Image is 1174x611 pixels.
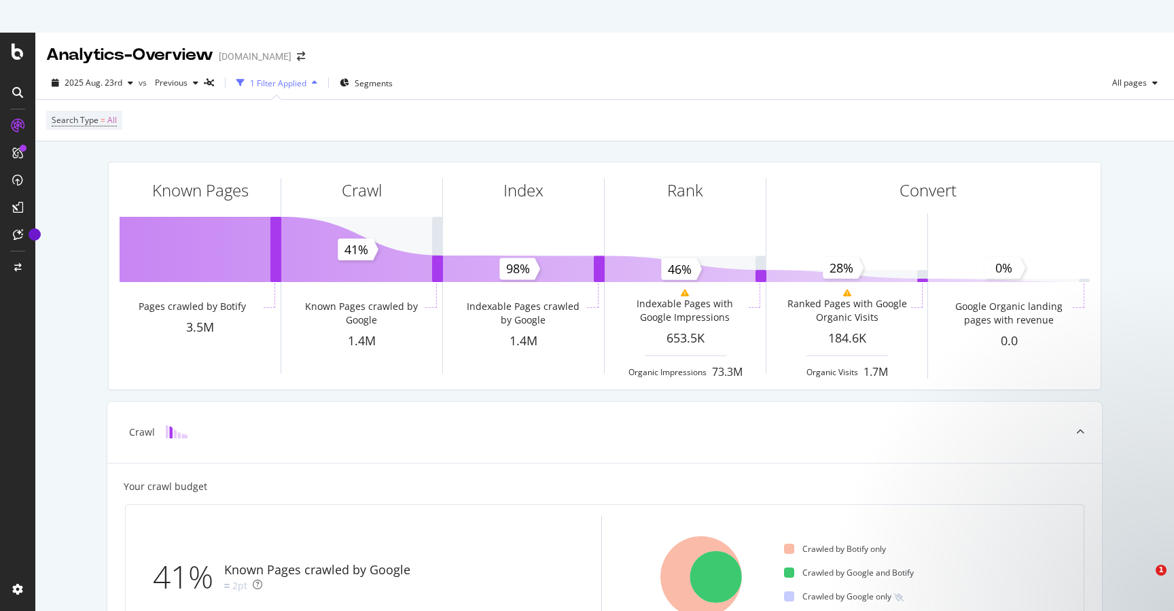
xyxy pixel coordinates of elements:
button: Segments [334,72,398,94]
div: 2pt [232,579,247,593]
div: Your crawl budget [124,480,207,493]
div: Rank [667,179,703,202]
span: 2025 Aug. 23rd [65,77,122,88]
span: 1 [1156,565,1167,576]
span: All [107,111,117,130]
button: 1 Filter Applied [231,72,323,94]
div: 1.4M [281,332,442,350]
div: Analytics - Overview [46,43,213,67]
div: Index [503,179,544,202]
img: block-icon [166,425,188,438]
div: Pages crawled by Botify [139,300,246,313]
span: Segments [355,77,393,89]
iframe: Intercom live chat [1128,565,1160,597]
span: Previous [149,77,188,88]
div: 3.5M [120,319,281,336]
div: Organic Impressions [628,366,707,378]
button: Previous [149,72,204,94]
div: Known Pages [152,179,249,202]
div: Tooltip anchor [29,228,41,241]
div: 41% [153,555,224,599]
span: Search Type [52,114,99,126]
div: 73.3M [712,364,743,380]
div: Crawl [342,179,382,202]
button: 2025 Aug. 23rd [46,72,139,94]
div: 1 Filter Applied [250,77,306,89]
div: [DOMAIN_NAME] [219,50,291,63]
div: Indexable Pages with Google Impressions [624,297,745,324]
div: Crawled by Botify only [784,543,886,555]
div: arrow-right-arrow-left [297,52,305,61]
div: Known Pages crawled by Google [224,561,410,579]
span: All pages [1107,77,1147,88]
div: Crawled by Google and Botify [784,567,914,578]
button: All pages [1107,72,1163,94]
div: Indexable Pages crawled by Google [462,300,584,327]
img: Equal [224,584,230,588]
div: Crawled by Google only [784,591,891,602]
div: 653.5K [605,330,766,347]
div: Crawl [129,425,155,439]
div: 1.4M [443,332,604,350]
span: vs [139,77,149,88]
div: Known Pages crawled by Google [300,300,422,327]
span: = [101,114,105,126]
